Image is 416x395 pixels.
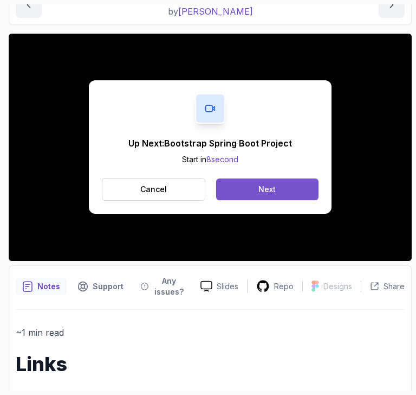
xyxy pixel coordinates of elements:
button: Feedback button [134,272,192,301]
button: Support button [71,272,130,301]
p: Share [383,281,405,292]
a: Repo [248,279,302,293]
p: Notes [37,281,60,292]
p: by [168,5,253,18]
span: [PERSON_NAME] [178,6,253,17]
span: 8 second [206,155,238,164]
p: Repo [274,281,294,292]
p: Slides [217,281,238,292]
h1: Links [16,353,405,375]
p: Support [93,281,123,292]
p: Up Next: Bootstrap Spring Boot Project [128,137,292,150]
a: Slides [192,281,247,292]
div: Next [258,184,276,195]
p: Start in [128,154,292,165]
p: Cancel [140,184,167,195]
button: notes button [16,272,67,301]
iframe: 1 - IntelliJ and Toolbox [9,34,412,261]
p: Designs [323,281,352,292]
p: Any issues? [153,276,185,297]
button: Cancel [102,178,205,201]
p: ~1 min read [16,325,405,340]
button: Share [361,281,405,292]
button: Next [216,179,318,200]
